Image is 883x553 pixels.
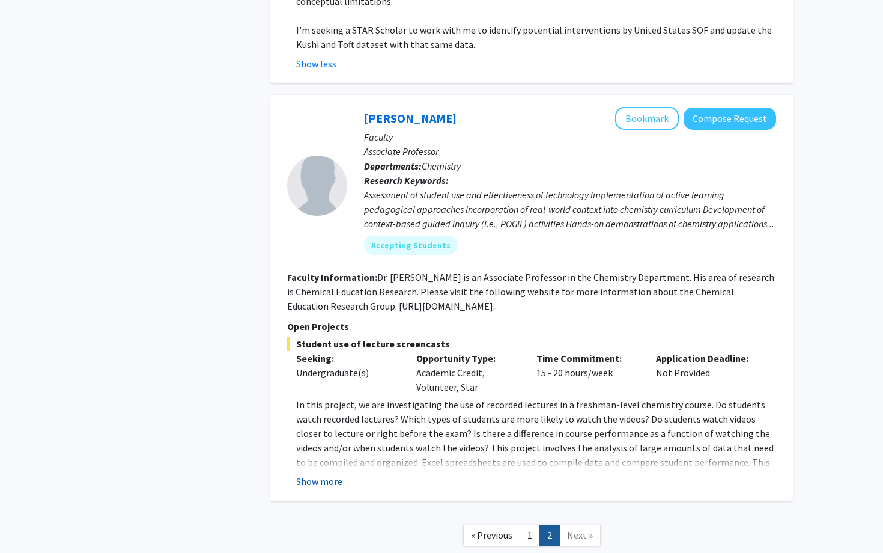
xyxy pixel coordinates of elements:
[647,351,767,394] div: Not Provided
[296,57,336,71] button: Show less
[536,351,639,365] p: Time Commitment:
[9,499,51,544] iframe: Chat
[539,525,560,546] a: 2
[656,351,758,365] p: Application Deadline:
[287,319,776,334] p: Open Projects
[296,351,398,365] p: Seeking:
[684,108,776,130] button: Compose Request to Daniel King
[287,337,776,351] span: Student use of lecture screencasts
[296,397,776,498] p: In this project, we are investigating the use of recorded lectures in a freshman-level chemistry ...
[364,111,457,126] a: [PERSON_NAME]
[364,174,449,186] b: Research Keywords:
[559,525,601,546] a: Next Page
[364,144,776,159] p: Associate Professor
[416,351,518,365] p: Opportunity Type:
[296,24,772,50] span: I'm seeking a STAR Scholar to work with me to identify potential interventions by United States S...
[364,160,422,172] b: Departments:
[422,160,461,172] span: Chemistry
[364,130,776,144] p: Faculty
[471,529,512,541] span: « Previous
[296,365,398,380] div: Undergraduate(s)
[287,271,774,312] fg-read-more: Dr. [PERSON_NAME] is an Associate Professor in the Chemistry Department. His area of research is ...
[527,351,648,394] div: 15 - 20 hours/week
[615,107,679,130] button: Add Daniel King to Bookmarks
[364,188,776,231] div: Assessment of student use and effectiveness of technology Implementation of active learning pedag...
[407,351,527,394] div: Academic Credit, Volunteer, Star
[364,236,458,255] mat-chip: Accepting Students
[463,525,520,546] a: Previous
[567,529,593,541] span: Next »
[287,271,377,283] b: Faculty Information:
[296,474,342,489] button: Show more
[520,525,540,546] a: 1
